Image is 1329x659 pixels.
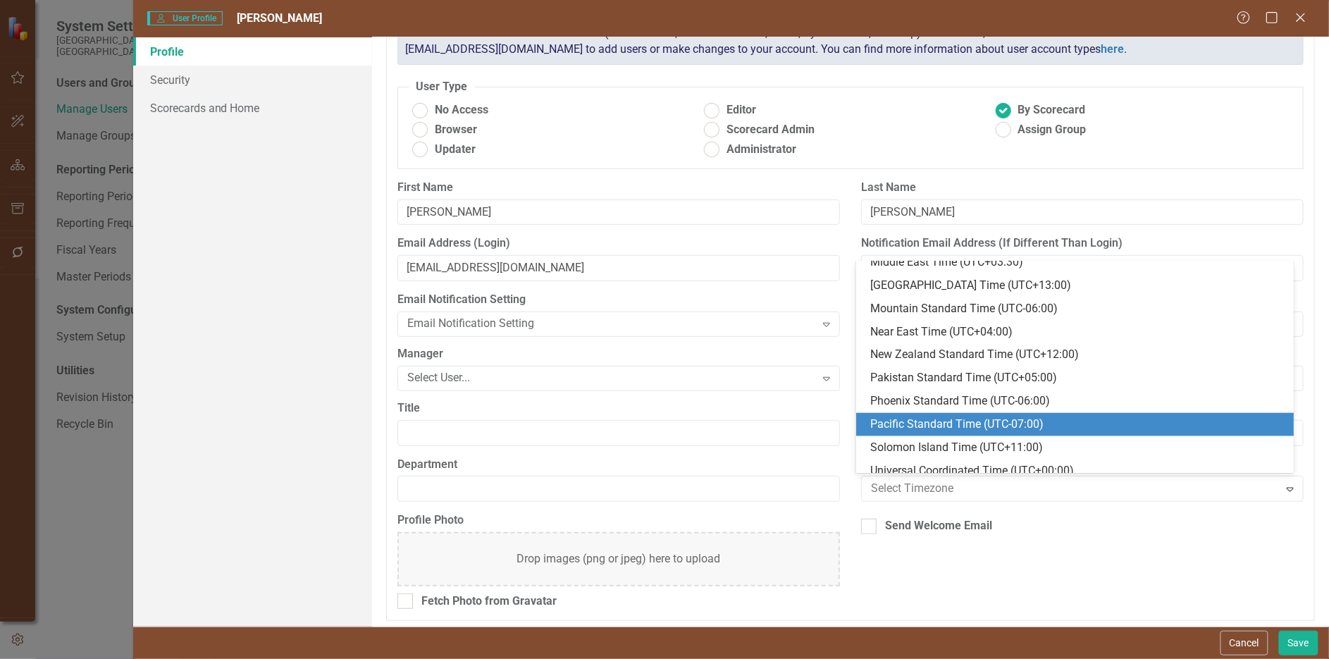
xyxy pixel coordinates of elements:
span: By Scorecard [1018,102,1086,118]
div: Middle East Time (UTC+03:30) [870,254,1285,271]
a: Security [133,66,372,94]
label: Email Notification Setting [397,292,840,308]
label: Notification Email Address (If Different Than Login) [861,235,1304,252]
span: Assign Group [1018,122,1087,138]
div: Send Welcome Email [885,518,992,534]
label: Manager [397,346,840,362]
label: Title [397,400,840,417]
div: Pacific Standard Time (UTC-07:00) [870,417,1285,433]
legend: User Type [409,79,474,95]
span: Browser [435,122,477,138]
div: Fetch Photo from Gravatar [421,593,557,610]
span: User Profile [147,11,223,25]
div: Near East Time (UTC+04:00) [870,324,1285,340]
label: Last Name [861,180,1304,196]
span: Your Unlimited Plan account has 46 full (Administrator, Scorecard Admin, Editor, By Scorecard, or... [405,26,1211,56]
div: New Zealand Standard Time (UTC+12:00) [870,347,1285,363]
a: Scorecards and Home [133,94,372,122]
span: Administrator [727,142,796,158]
label: Profile Photo [397,512,840,529]
div: Solomon Island Time (UTC+11:00) [870,440,1285,456]
label: First Name [397,180,840,196]
a: here [1101,42,1124,56]
div: Mountain Standard Time (UTC-06:00) [870,301,1285,317]
span: Updater [435,142,476,158]
div: Drop images (png or jpeg) here to upload [517,551,721,567]
button: Save [1279,631,1318,655]
span: Scorecard Admin [727,122,815,138]
div: Phoenix Standard Time (UTC-06:00) [870,393,1285,409]
div: Select User... [407,370,815,386]
label: Department [397,457,840,473]
span: No Access [435,102,488,118]
a: Profile [133,37,372,66]
span: [PERSON_NAME] [237,11,322,25]
button: Cancel [1220,631,1268,655]
div: Email Notification Setting [407,316,815,333]
div: Universal Coordinated Time (UTC+00:00) [870,463,1285,479]
div: Pakistan Standard Time (UTC+05:00) [870,370,1285,386]
div: [GEOGRAPHIC_DATA] Time (UTC+13:00) [870,278,1285,294]
label: Email Address (Login) [397,235,840,252]
span: Editor [727,102,756,118]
